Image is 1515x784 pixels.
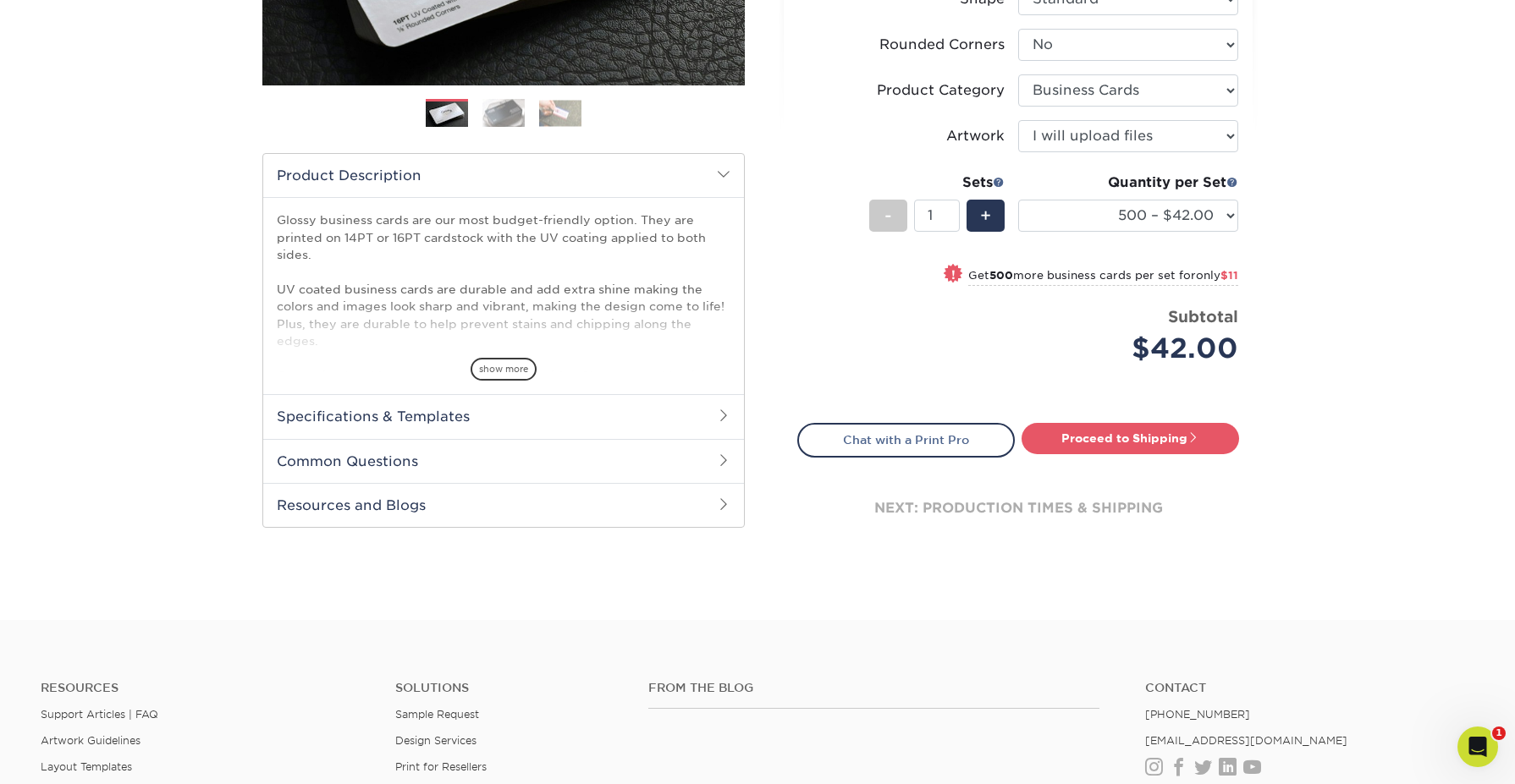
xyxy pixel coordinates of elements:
a: Contact [1145,681,1474,695]
span: - [884,203,892,228]
h4: Resources [41,681,370,695]
div: $42.00 [1031,328,1238,369]
span: only [1196,269,1238,282]
a: [EMAIL_ADDRESS][DOMAIN_NAME] [1145,734,1347,747]
h4: Solutions [395,681,623,695]
span: 1 [1492,726,1506,740]
a: [PHONE_NUMBER] [1145,708,1250,721]
iframe: Intercom live chat [1457,726,1498,767]
a: Chat with a Print Pro [797,423,1015,457]
div: next: production times & shipping [797,458,1239,559]
h2: Specifications & Templates [263,394,744,438]
div: Product Category [877,80,1005,101]
div: Quantity per Set [1018,173,1238,193]
div: Sets [869,173,1005,193]
img: Business Cards 03 [539,100,581,126]
div: Rounded Corners [879,35,1005,55]
strong: Subtotal [1168,307,1238,326]
img: Business Cards 02 [482,98,525,128]
small: Get more business cards per set for [968,269,1238,286]
div: Artwork [946,126,1005,146]
a: Support Articles | FAQ [41,708,158,721]
span: ! [951,266,956,283]
h4: From the Blog [648,681,1099,695]
a: Design Services [395,734,477,747]
img: Business Cards 01 [426,93,468,135]
span: show more [471,358,537,381]
span: + [980,203,991,228]
a: Sample Request [395,708,479,721]
iframe: Google Customer Reviews [4,732,144,778]
h2: Product Description [263,154,744,197]
span: $11 [1220,269,1238,282]
h2: Common Questions [263,439,744,483]
p: Glossy business cards are our most budget-friendly option. They are printed on 14PT or 16PT cards... [277,211,730,436]
h2: Resources and Blogs [263,483,744,527]
a: Print for Resellers [395,760,487,773]
a: Proceed to Shipping [1022,423,1239,453]
strong: 500 [989,269,1013,282]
